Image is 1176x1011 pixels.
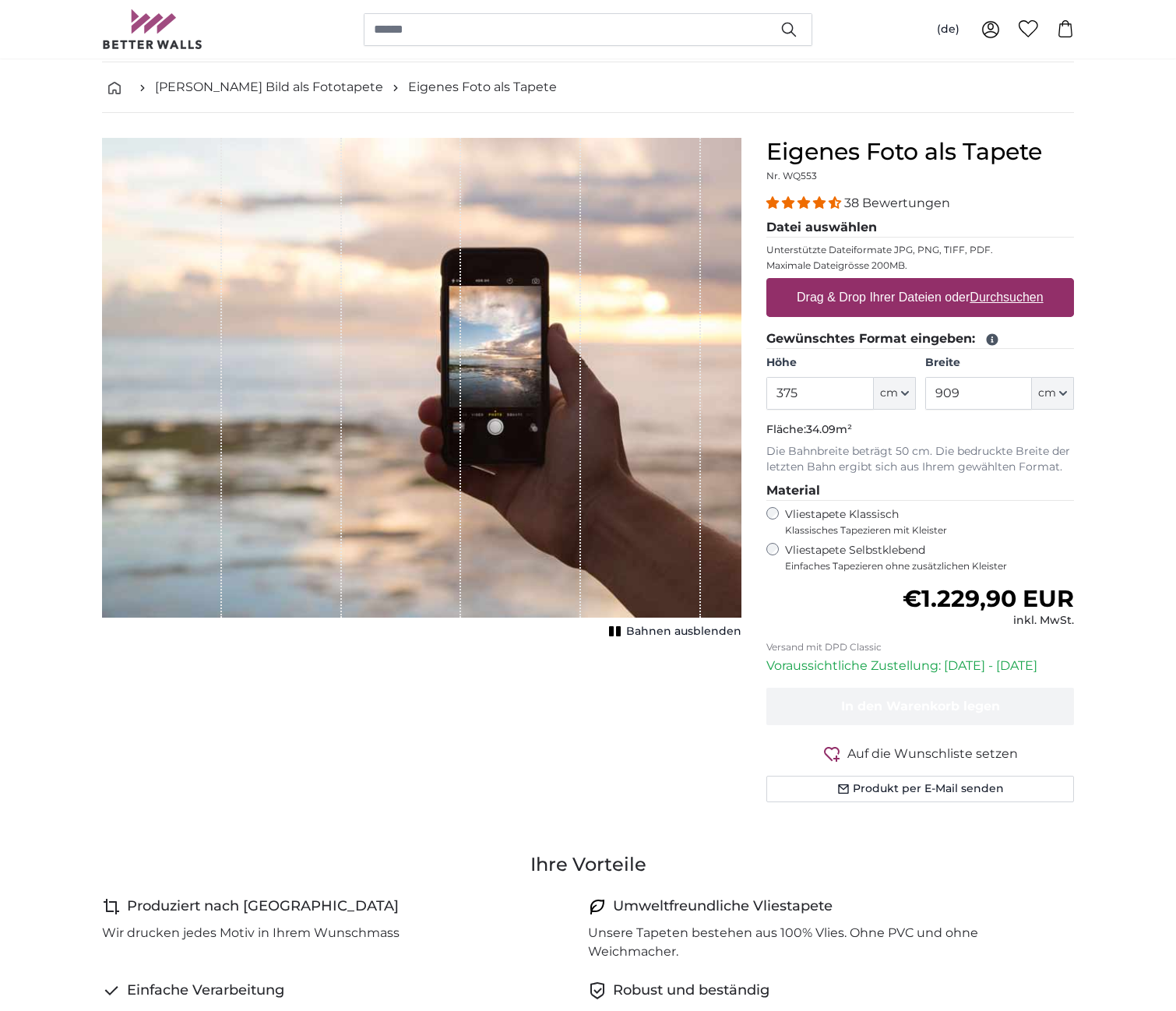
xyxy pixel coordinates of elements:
p: Maximale Dateigrösse 200MB. [766,259,1074,272]
span: 4.34 stars [766,196,844,210]
nav: breadcrumbs [102,62,1074,113]
label: Höhe [766,355,915,371]
legend: Datei auswählen [766,218,1074,238]
p: Voraussichtliche Zustellung: [DATE] - [DATE] [766,657,1074,675]
div: 1 of 1 [102,138,741,643]
span: Einfaches Tapezieren ohne zusätzlichen Kleister [785,560,1074,572]
button: Auf die Wunschliste setzen [766,744,1074,763]
h1: Eigenes Foto als Tapete [766,138,1074,166]
p: Wir drucken jedes Motiv in Ihrem Wunschmass [102,924,400,942]
p: Die Bahnbreite beträgt 50 cm. Die bedruckte Breite der letzten Bahn ergibt sich aus Ihrem gewählt... [766,444,1074,475]
button: (de) [924,16,972,44]
label: Drag & Drop Ihrer Dateien oder [790,282,1050,313]
span: cm [1038,386,1056,401]
button: cm [1032,377,1074,410]
div: inkl. MwSt. [903,613,1074,629]
span: In den Warenkorb legen [841,699,1000,713]
span: €1.229,90 EUR [903,584,1074,613]
button: Bahnen ausblenden [604,621,741,643]
span: cm [880,386,898,401]
img: Betterwalls [102,9,203,49]
a: Eigenes Foto als Tapete [408,78,557,97]
span: Klassisches Tapezieren mit Kleister [785,524,1061,537]
span: Bahnen ausblenden [626,624,741,639]
h4: Produziert nach [GEOGRAPHIC_DATA] [127,896,399,918]
span: Nr. WQ553 [766,170,817,181]
legend: Material [766,481,1074,501]
u: Durchsuchen [970,291,1044,304]
a: [PERSON_NAME] Bild als Fototapete [155,78,383,97]
span: 38 Bewertungen [844,196,950,210]
p: Versand mit DPD Classic [766,641,1074,653]
label: Breite [925,355,1074,371]
span: 34.09m² [806,422,852,436]
h4: Robust und beständig [613,980,769,1002]
span: Auf die Wunschliste setzen [847,745,1018,763]
h4: Umweltfreundliche Vliestapete [613,896,833,918]
button: Produkt per E-Mail senden [766,776,1074,802]
p: Unsere Tapeten bestehen aus 100% Vlies. Ohne PVC und ohne Weichmacher. [588,924,1062,961]
button: cm [874,377,916,410]
legend: Gewünschtes Format eingeben: [766,329,1074,349]
label: Vliestapete Selbstklebend [785,543,1074,572]
h4: Einfache Verarbeitung [127,980,284,1002]
p: Unterstützte Dateiformate JPG, PNG, TIFF, PDF. [766,244,1074,256]
h3: Ihre Vorteile [102,852,1074,877]
button: In den Warenkorb legen [766,688,1074,725]
p: Fläche: [766,422,1074,438]
label: Vliestapete Klassisch [785,507,1061,537]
